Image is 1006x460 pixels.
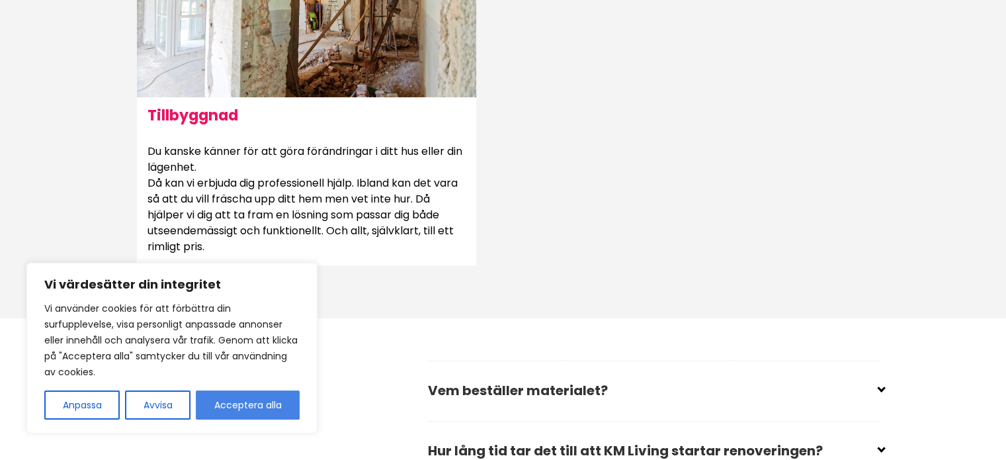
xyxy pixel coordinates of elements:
p: Vi värdesätter din integritet [44,277,300,293]
p: Vi använder cookies för att förbättra din surfupplevelse, visa personligt anpassade annonser elle... [44,300,300,380]
button: Acceptera alla [196,391,300,420]
button: Anpassa [44,391,120,420]
p: Du kanske känner för att göra förändringar i ditt hus eller din lägenhet. Då kan vi erbjuda dig p... [137,133,476,265]
button: Avvisa [125,391,190,420]
h6: Tillbyggnad [137,97,476,133]
h2: Vem beställer materialet? [428,373,880,418]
